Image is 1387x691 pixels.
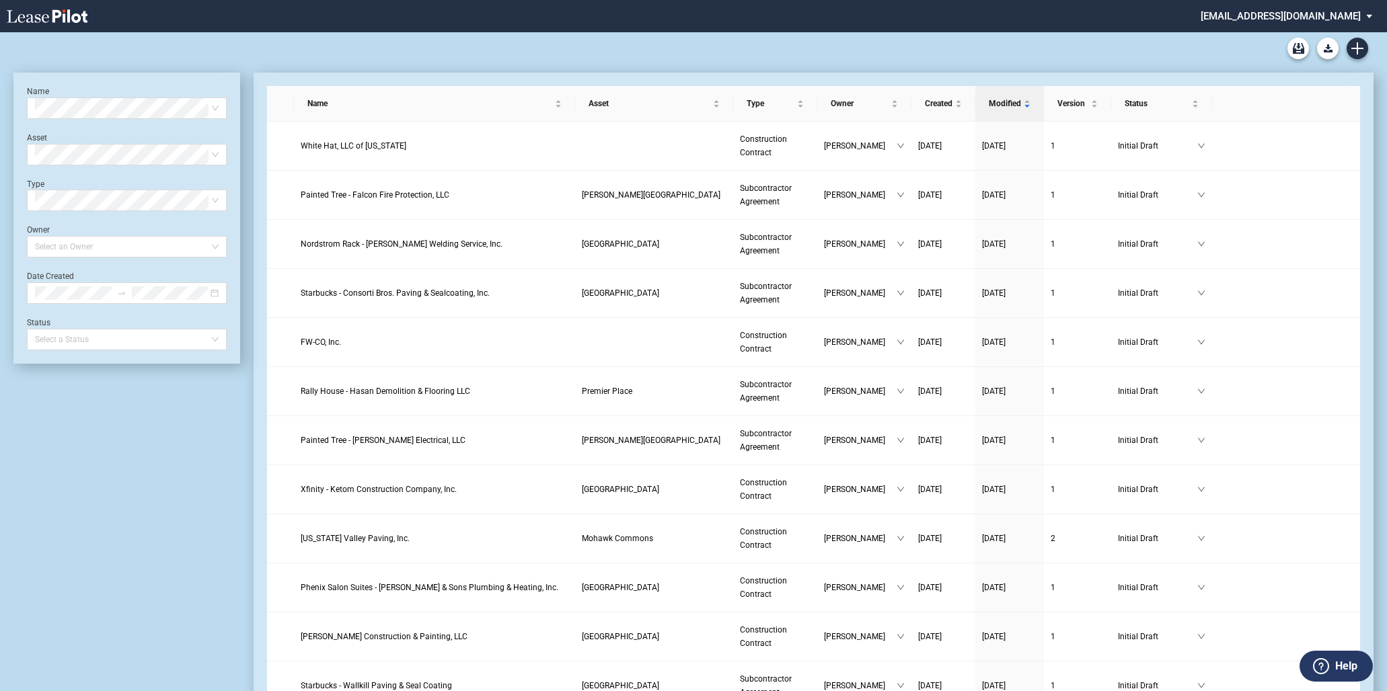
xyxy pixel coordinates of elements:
span: [DATE] [982,387,1006,396]
th: Status [1111,86,1212,122]
span: [DATE] [918,337,942,347]
a: [DATE] [918,139,969,153]
span: 1 [1051,387,1055,396]
span: Created [925,97,952,110]
span: Asset [589,97,710,110]
span: White Hat, LLC of Indiana [301,141,406,151]
a: Subcontractor Agreement [740,280,811,307]
span: [DATE] [982,288,1006,298]
span: Owner [831,97,889,110]
md-menu: Download Blank Form List [1313,38,1343,59]
a: [GEOGRAPHIC_DATA] [582,581,726,594]
button: Help [1300,651,1373,682]
span: [PERSON_NAME] [824,188,897,202]
a: [DATE] [918,188,969,202]
a: 1 [1051,581,1104,594]
span: [PERSON_NAME] [824,286,897,300]
span: Premier Place [582,387,632,396]
span: down [1197,240,1205,248]
a: FW-CO, Inc. [301,335,568,349]
span: [PERSON_NAME] [824,139,897,153]
a: Mohawk Commons [582,532,726,545]
span: 1 [1051,583,1055,592]
span: Initial Draft [1118,384,1197,398]
span: down [1197,338,1205,346]
a: [DATE] [982,286,1037,300]
span: Initial Draft [1118,237,1197,251]
label: Asset [27,133,47,143]
span: Initial Draft [1118,188,1197,202]
span: 1 [1051,337,1055,347]
a: Subcontractor Agreement [740,378,811,405]
span: 1 [1051,436,1055,445]
a: [DATE] [982,434,1037,447]
a: Construction Contract [740,525,811,552]
th: Name [294,86,575,122]
label: Name [27,87,49,96]
a: 1 [1051,237,1104,251]
span: [DATE] [918,436,942,445]
span: 1 [1051,288,1055,298]
button: Download Blank Form [1317,38,1339,59]
span: Initial Draft [1118,434,1197,447]
a: 1 [1051,630,1104,643]
label: Owner [27,225,50,235]
a: [DATE] [918,286,969,300]
th: Asset [575,86,733,122]
span: Colony Place [582,239,659,249]
a: Construction Contract [740,132,811,159]
span: Construction Contract [740,478,787,501]
a: Nordstrom Rack - [PERSON_NAME] Welding Service, Inc. [301,237,568,251]
span: [DATE] [982,239,1006,249]
a: [DATE] [982,483,1037,496]
span: [PERSON_NAME] [824,384,897,398]
a: [DATE] [918,434,969,447]
a: [DATE] [982,335,1037,349]
span: [DATE] [918,190,942,200]
span: Riverstone Plaza [582,485,659,494]
span: Construction Contract [740,134,787,157]
a: Phenix Salon Suites - [PERSON_NAME] & Sons Plumbing & Heating, Inc. [301,581,568,594]
span: [DATE] [918,288,942,298]
span: [PERSON_NAME] [824,434,897,447]
span: Mohawk Commons [582,534,653,543]
span: Rally House - Hasan Demolition & Flooring LLC [301,387,470,396]
a: 1 [1051,139,1104,153]
a: [DATE] [918,581,969,594]
span: Subcontractor Agreement [740,429,792,452]
span: Nordstrom Rack - D. Cronin's Welding Service, Inc. [301,239,502,249]
a: [DATE] [982,384,1037,398]
th: Created [911,86,975,122]
span: Subcontractor Agreement [740,184,792,206]
span: Mid-Valley Mall [582,288,659,298]
a: 1 [1051,286,1104,300]
a: Construction Contract [740,329,811,356]
a: [PERSON_NAME] Construction & Painting, LLC [301,630,568,643]
span: down [1197,534,1205,542]
span: [DATE] [982,190,1006,200]
span: 1 [1051,141,1055,151]
label: Status [27,318,50,327]
span: 1 [1051,681,1055,690]
label: Type [27,179,44,189]
span: down [897,485,905,493]
span: Initial Draft [1118,532,1197,545]
span: down [1197,583,1205,592]
span: [DATE] [918,534,942,543]
span: down [1197,142,1205,150]
span: Initial Draft [1118,630,1197,643]
span: down [897,583,905,592]
span: Initial Draft [1118,335,1197,349]
a: [DATE] [982,139,1037,153]
a: White Hat, LLC of [US_STATE] [301,139,568,153]
span: down [1197,633,1205,641]
th: Owner [817,86,911,122]
a: Subcontractor Agreement [740,231,811,257]
span: down [897,633,905,641]
span: [DATE] [918,681,942,690]
span: Initial Draft [1118,286,1197,300]
a: Construction Contract [740,476,811,503]
a: [DATE] [982,581,1037,594]
a: Starbucks - Consorti Bros. Paving & Sealcoating, Inc. [301,286,568,300]
span: [DATE] [918,485,942,494]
